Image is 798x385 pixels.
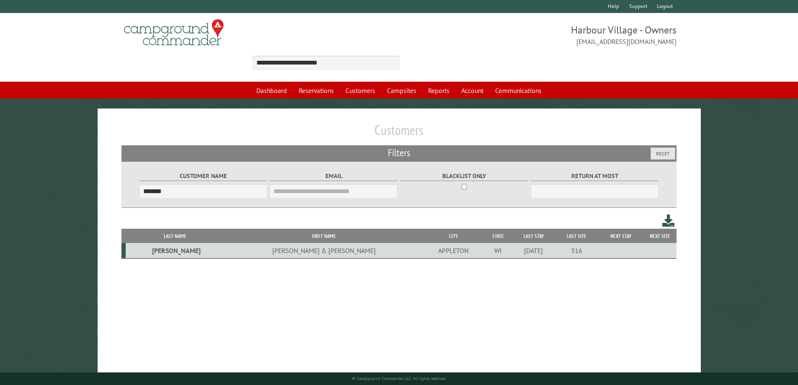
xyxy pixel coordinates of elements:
[531,171,659,181] label: Return at most
[484,229,512,243] th: State
[662,213,674,228] a: Download this customer list (.csv)
[341,83,380,98] a: Customers
[513,246,554,255] div: [DATE]
[270,171,398,181] label: Email
[598,229,643,243] th: Next Stay
[121,145,677,161] h2: Filters
[423,229,484,243] th: City
[423,83,455,98] a: Reports
[399,23,677,47] span: Harbour Village - Owners [EMAIL_ADDRESS][DOMAIN_NAME]
[294,83,339,98] a: Reservations
[423,243,484,258] td: APPLETON
[555,229,598,243] th: Last Site
[121,16,226,49] img: Campground Commander
[484,243,512,258] td: WI
[352,376,447,381] small: © Campground Commander LLC. All rights reserved.
[456,83,488,98] a: Account
[651,147,675,160] button: Reset
[126,243,225,258] td: [PERSON_NAME]
[139,171,267,181] label: Customer Name
[121,122,677,145] h1: Customers
[512,229,555,243] th: Last Stay
[400,171,528,181] label: Blacklist only
[382,83,421,98] a: Campsites
[251,83,292,98] a: Dashboard
[225,243,423,258] td: [PERSON_NAME] & [PERSON_NAME]
[555,243,598,258] td: 316
[225,229,423,243] th: First Name
[643,229,677,243] th: Next Site
[490,83,547,98] a: Communications
[126,229,225,243] th: Last Name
